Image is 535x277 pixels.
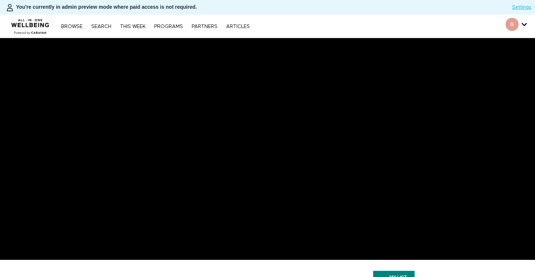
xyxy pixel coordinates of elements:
[57,24,86,29] a: Browse
[5,3,14,12] img: person-bdfc0eaa9744423c596e6e1c01710c89950b1dff7c83b5d61d716cfd8139584f.svg
[57,23,253,30] nav: Primary
[88,24,115,29] a: Search
[223,24,253,29] a: ARTICLES
[500,15,532,38] div: Secondary
[8,13,52,35] img: CARAVAN
[116,24,149,29] a: THIS WEEK
[512,4,531,11] a: Settings
[151,24,187,29] a: PROGRAMS
[188,24,221,29] a: PARTNERS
